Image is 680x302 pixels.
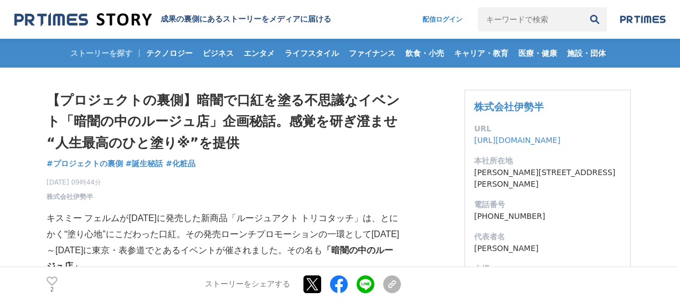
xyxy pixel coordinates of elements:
span: テクノロジー [142,48,197,58]
a: #プロジェクトの裏側 [47,158,123,170]
a: テクノロジー [142,39,197,68]
a: 医療・健康 [514,39,561,68]
dd: [PERSON_NAME] [474,243,621,254]
input: キーワードで検索 [478,7,583,32]
dt: 上場 [474,263,621,275]
h2: 成果の裏側にあるストーリーをメディアに届ける [161,14,331,24]
p: 2 [47,287,58,293]
img: 成果の裏側にあるストーリーをメディアに届ける [14,12,152,27]
p: キスミー フェルムが[DATE]に発売した新商品「ルージュアクト トリコタッチ」は、とにかく“塗り心地”にこだわった口紅。その発売ローンチプロモーションの一環として[DATE]～[DATE]に東... [47,211,401,274]
dd: [PHONE_NUMBER] [474,211,621,222]
dd: [PERSON_NAME][STREET_ADDRESS][PERSON_NAME] [474,167,621,190]
a: #誕生秘話 [126,158,163,170]
h1: 【プロジェクトの裏側】暗闇で口紅を塗る不思議なイベント「暗闇の中のルージュ店」企画秘話。感覚を研ぎ澄ませ“人生最高のひと塗り※”を提供 [47,90,401,153]
span: #誕生秘話 [126,158,163,168]
span: 施設・団体 [563,48,610,58]
span: [DATE] 09時44分 [47,177,101,187]
a: 株式会社伊勢半 [47,192,93,202]
span: #化粧品 [166,158,195,168]
dt: URL [474,123,621,135]
a: キャリア・教育 [450,39,513,68]
span: 医療・健康 [514,48,561,58]
a: [URL][DOMAIN_NAME] [474,136,560,145]
span: ビジネス [198,48,238,58]
a: ライフスタイル [280,39,343,68]
a: 株式会社伊勢半 [474,101,544,112]
span: ライフスタイル [280,48,343,58]
a: 飲食・小売 [401,39,449,68]
a: 配信ログイン [411,7,473,32]
a: エンタメ [239,39,279,68]
span: #プロジェクトの裏側 [47,158,123,168]
button: 検索 [583,7,607,32]
img: prtimes [620,15,666,24]
dt: 電話番号 [474,199,621,211]
span: エンタメ [239,48,279,58]
span: 飲食・小売 [401,48,449,58]
p: ストーリーをシェアする [205,280,290,290]
span: ファイナンス [344,48,400,58]
dt: 本社所在地 [474,155,621,167]
a: 施設・団体 [563,39,610,68]
a: ビジネス [198,39,238,68]
dt: 代表者名 [474,231,621,243]
a: ファイナンス [344,39,400,68]
span: キャリア・教育 [450,48,513,58]
a: #化粧品 [166,158,195,170]
a: 成果の裏側にあるストーリーをメディアに届ける 成果の裏側にあるストーリーをメディアに届ける [14,12,331,27]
